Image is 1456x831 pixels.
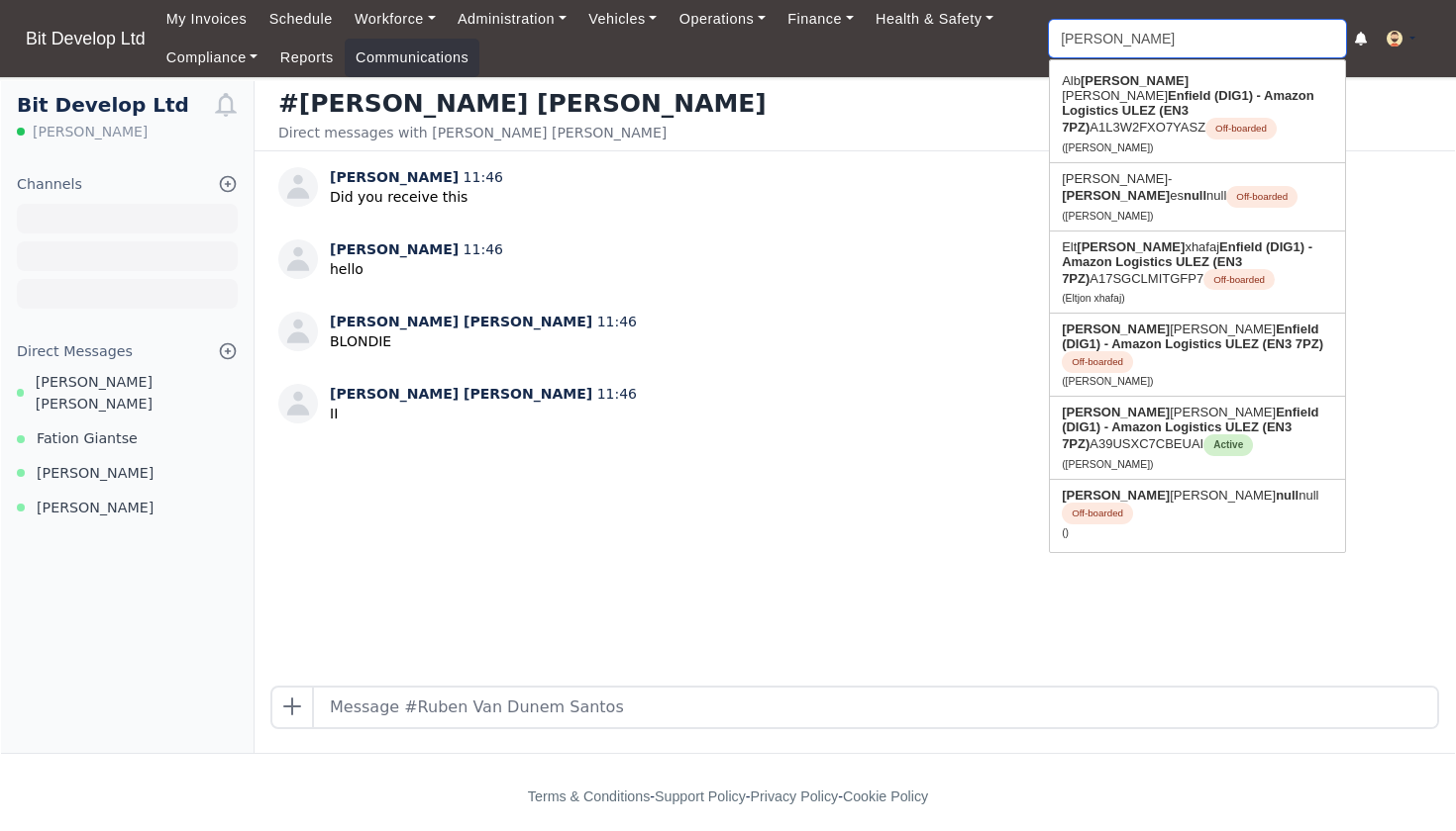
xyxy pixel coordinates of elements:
a: Privacy Policy [751,788,839,804]
a: Support Policy [655,788,746,804]
small: ([PERSON_NAME]) [1062,211,1153,222]
p: Did you receive this [330,187,503,208]
small: (Eltjon xhafaj) [1062,293,1125,304]
h3: #[PERSON_NAME] [PERSON_NAME] [278,89,767,119]
a: Bit Develop Ltd [16,20,156,58]
span: 11:46 [597,386,637,402]
span: Bit Develop Ltd [16,19,156,58]
span: Active [1203,434,1253,456]
a: [PERSON_NAME] [1,497,254,519]
strong: Enfield (DIG1) - Amazon Logistics ULEZ (EN3 7PZ) [1062,405,1318,451]
a: [PERSON_NAME][PERSON_NAME]Enfield (DIG1) - Amazon Logistics ULEZ (EN3 7PZ)A39USXC7CBEUAIActive ([... [1050,397,1345,479]
strong: [PERSON_NAME] [1062,405,1170,419]
a: Compliance [156,39,269,77]
small: ([PERSON_NAME]) [1062,142,1153,153]
small: () [1062,527,1069,538]
span: [PERSON_NAME] [330,169,459,185]
span: 11:46 [597,314,637,329]
a: Terms & Conditions [528,788,650,804]
a: [PERSON_NAME][PERSON_NAME]Enfield (DIG1) - Amazon Logistics ULEZ (EN3 7PZ) Off-boarded ([PERSON_N... [1050,314,1345,396]
small: ([PERSON_NAME]) [1062,459,1153,470]
span: 11:46 [464,241,503,257]
strong: null [1276,488,1299,503]
iframe: Chat Widget [1357,736,1456,831]
strong: [PERSON_NAME] [1062,488,1170,503]
span: [PERSON_NAME] [33,122,148,141]
h1: Bit Develop Ltd [17,93,214,118]
a: [PERSON_NAME][PERSON_NAME]nullnullOff-boarded () [1050,480,1345,547]
p: BLONDIE [330,331,637,352]
a: Reports [269,39,345,77]
span: Off-boarded [1226,186,1298,208]
div: - - - [163,785,1293,808]
strong: null [1184,188,1206,203]
span: 11:46 [464,169,503,185]
div: Channels [17,173,82,196]
span: [PERSON_NAME] [PERSON_NAME] [330,314,592,329]
a: [PERSON_NAME]-[PERSON_NAME]esnullnullOff-boarded ([PERSON_NAME]) [1050,163,1345,231]
strong: [PERSON_NAME] [1077,239,1185,254]
span: Off-boarded [1062,503,1133,524]
input: Search... [1049,20,1346,57]
p: II [330,404,637,424]
a: Cookie Policy [843,788,928,804]
span: [PERSON_NAME] [37,497,154,519]
strong: [PERSON_NAME] [1062,322,1170,336]
strong: Enfield (DIG1) - Amazon Logistics ULEZ (EN3 7PZ) [1062,322,1323,351]
span: [PERSON_NAME] [PERSON_NAME] [330,386,592,402]
span: [PERSON_NAME] [PERSON_NAME] [36,371,238,416]
span: Off-boarded [1205,118,1277,139]
a: Alb[PERSON_NAME][PERSON_NAME]Enfield (DIG1) - Amazon Logistics ULEZ (EN3 7PZ)A1L3W2FXO7YASZOff-bo... [1050,65,1345,162]
a: Communications [345,39,480,77]
span: Off-boarded [1062,351,1133,373]
strong: Enfield (DIG1) - Amazon Logistics ULEZ (EN3 7PZ) [1062,239,1312,286]
input: Message #Ruben Van Dunem Santos [314,688,1437,727]
div: Direct messages with [PERSON_NAME] [PERSON_NAME] [278,123,767,142]
span: [PERSON_NAME] [37,462,154,485]
a: [PERSON_NAME] [1,462,254,485]
span: [PERSON_NAME] [330,241,459,257]
a: Elt[PERSON_NAME]xhafajEnfield (DIG1) - Amazon Logistics ULEZ (EN3 7PZ)A17SGCLMITGFP7Off-boarded (... [1050,231,1345,314]
small: ([PERSON_NAME]) [1062,376,1153,387]
strong: [PERSON_NAME] [1062,188,1170,203]
div: Direct Messages [17,340,133,363]
strong: Enfield (DIG1) - Amazon Logistics ULEZ (EN3 7PZ) [1062,88,1314,135]
span: Off-boarded [1203,269,1275,291]
span: Fation Giantse [37,427,138,450]
a: [PERSON_NAME] [PERSON_NAME] [1,371,254,416]
strong: [PERSON_NAME] [1081,73,1189,88]
a: Fation Giantse [1,427,254,450]
p: hello [330,259,503,280]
